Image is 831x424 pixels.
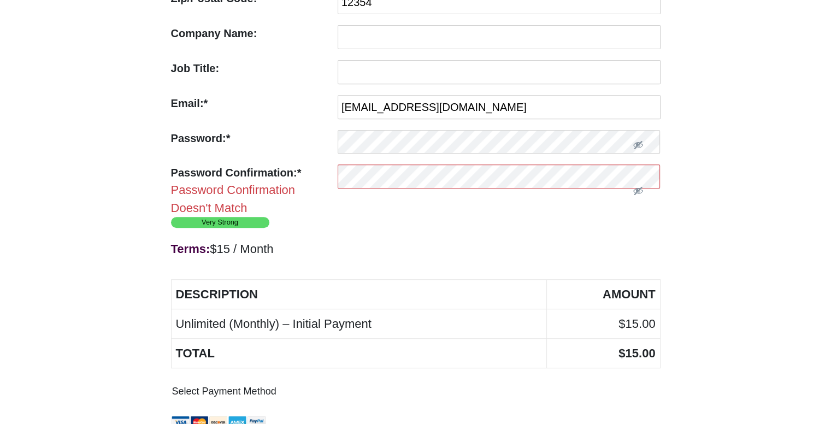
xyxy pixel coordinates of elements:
[547,309,661,339] td: $15.00
[171,217,269,227] span: Very Strong
[171,25,332,42] label: Company Name:
[171,239,661,259] div: $15 / Month
[172,280,547,309] th: Description
[616,164,661,217] button: Hide password
[547,280,661,309] th: Amount
[171,95,332,111] label: Email:*
[171,130,332,146] label: Password:*
[171,164,332,181] label: Password Confirmation:*
[547,339,661,368] th: $15.00
[171,183,295,215] span: Password Confirmation Doesn't Match
[171,242,210,256] strong: Terms:
[171,381,278,402] legend: Select Payment Method
[616,130,661,160] button: Hide password
[172,339,547,368] th: Total
[172,309,547,339] td: Unlimited (Monthly) – Initial Payment
[171,60,332,76] label: Job Title:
